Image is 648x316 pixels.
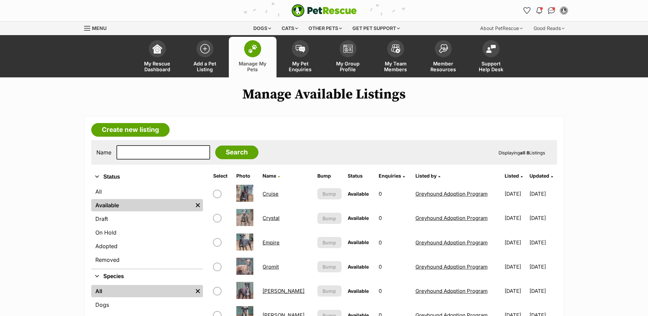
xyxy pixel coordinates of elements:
[322,190,336,197] span: Bump
[96,149,111,155] label: Name
[91,172,203,181] button: Status
[91,199,193,211] a: Available
[215,146,258,159] input: Search
[237,61,268,72] span: Manage My Pets
[91,299,203,311] a: Dogs
[534,5,545,16] button: Notifications
[277,21,303,35] div: Cats
[415,191,488,197] a: Greyhound Adoption Program
[345,170,375,181] th: Status
[548,7,555,14] img: chat-41dd97257d64d25036548639549fe6c8038ab92f7586957e7f3b1b290dea8141.svg
[91,226,203,239] a: On Hold
[376,255,412,279] td: 0
[315,170,344,181] th: Bump
[263,173,280,179] a: Name
[530,279,556,303] td: [DATE]
[322,263,336,270] span: Bump
[133,37,181,77] a: My Rescue Dashboard
[324,37,372,77] a: My Group Profile
[376,231,412,254] td: 0
[263,288,304,294] a: [PERSON_NAME]
[376,206,412,230] td: 0
[317,213,342,224] button: Bump
[322,215,336,222] span: Bump
[210,170,233,181] th: Select
[153,44,162,54] img: dashboard-icon-eb2f2d2d3e046f16d808141f083e7271f6b2e854fb5c12c21221c1fb7104beca.svg
[304,21,347,35] div: Other pets
[333,61,363,72] span: My Group Profile
[560,7,567,14] img: Greyhound Adoption Program profile pic
[502,206,529,230] td: [DATE]
[502,182,529,206] td: [DATE]
[193,285,203,297] a: Remove filter
[193,199,203,211] a: Remove filter
[263,173,276,179] span: Name
[322,239,336,246] span: Bump
[348,215,369,221] span: Available
[92,25,107,31] span: Menu
[348,239,369,245] span: Available
[291,4,357,17] img: logo-e224e6f780fb5917bec1dbf3a21bbac754714ae5b6737aabdf751b685950b380.svg
[475,21,527,35] div: About PetRescue
[499,150,545,155] span: Displaying Listings
[229,37,276,77] a: Manage My Pets
[439,44,448,53] img: member-resources-icon-8e73f808a243e03378d46382f2149f9095a855e16c252ad45f914b54edf8863c.svg
[348,21,405,35] div: Get pet support
[322,287,336,295] span: Bump
[530,182,556,206] td: [DATE]
[520,150,529,155] strong: all 8
[263,215,280,221] a: Crystal
[348,264,369,270] span: Available
[530,231,556,254] td: [DATE]
[415,173,437,179] span: Listed by
[181,37,229,77] a: Add a Pet Listing
[263,191,279,197] a: Cruise
[317,261,342,272] button: Bump
[415,173,440,179] a: Listed by
[476,61,506,72] span: Support Help Desk
[505,173,519,179] span: Listed
[391,44,400,53] img: team-members-icon-5396bd8760b3fe7c0b43da4ab00e1e3bb1a5d9ba89233759b79545d2d3fc5d0d.svg
[317,188,342,199] button: Bump
[379,173,405,179] a: Enquiries
[530,173,553,179] a: Updated
[317,237,342,248] button: Bump
[530,173,549,179] span: Updated
[234,170,259,181] th: Photo
[91,272,203,281] button: Species
[502,231,529,254] td: [DATE]
[376,182,412,206] td: 0
[91,184,203,269] div: Status
[348,191,369,197] span: Available
[522,5,569,16] ul: Account quick links
[343,45,353,53] img: group-profile-icon-3fa3cf56718a62981997c0bc7e787c4b2cf8bcc04b72c1350f741eb67cf2f40e.svg
[263,239,280,246] a: Empire
[415,215,488,221] a: Greyhound Adoption Program
[190,61,220,72] span: Add a Pet Listing
[505,173,523,179] a: Listed
[502,279,529,303] td: [DATE]
[502,255,529,279] td: [DATE]
[546,5,557,16] a: Conversations
[380,61,411,72] span: My Team Members
[486,45,496,53] img: help-desk-icon-fdf02630f3aa405de69fd3d07c3f3aa587a6932b1a1747fa1d2bba05be0121f9.svg
[91,240,203,252] a: Adopted
[415,288,488,294] a: Greyhound Adoption Program
[376,279,412,303] td: 0
[420,37,467,77] a: Member Resources
[372,37,420,77] a: My Team Members
[530,255,556,279] td: [DATE]
[379,173,401,179] span: translation missing: en.admin.listings.index.attributes.enquiries
[91,285,193,297] a: All
[91,213,203,225] a: Draft
[263,264,279,270] a: Gromit
[348,288,369,294] span: Available
[200,44,210,54] img: add-pet-listing-icon-0afa8454b4691262ce3f59096e99ab1cd57d4a30225e0717b998d2c9b9846f56.svg
[415,239,488,246] a: Greyhound Adoption Program
[91,185,203,198] a: All
[522,5,533,16] a: Favourites
[467,37,515,77] a: Support Help Desk
[530,206,556,230] td: [DATE]
[291,4,357,17] a: PetRescue
[536,7,542,14] img: notifications-46538b983faf8c2785f20acdc204bb7945ddae34d4c08c2a6579f10ce5e182be.svg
